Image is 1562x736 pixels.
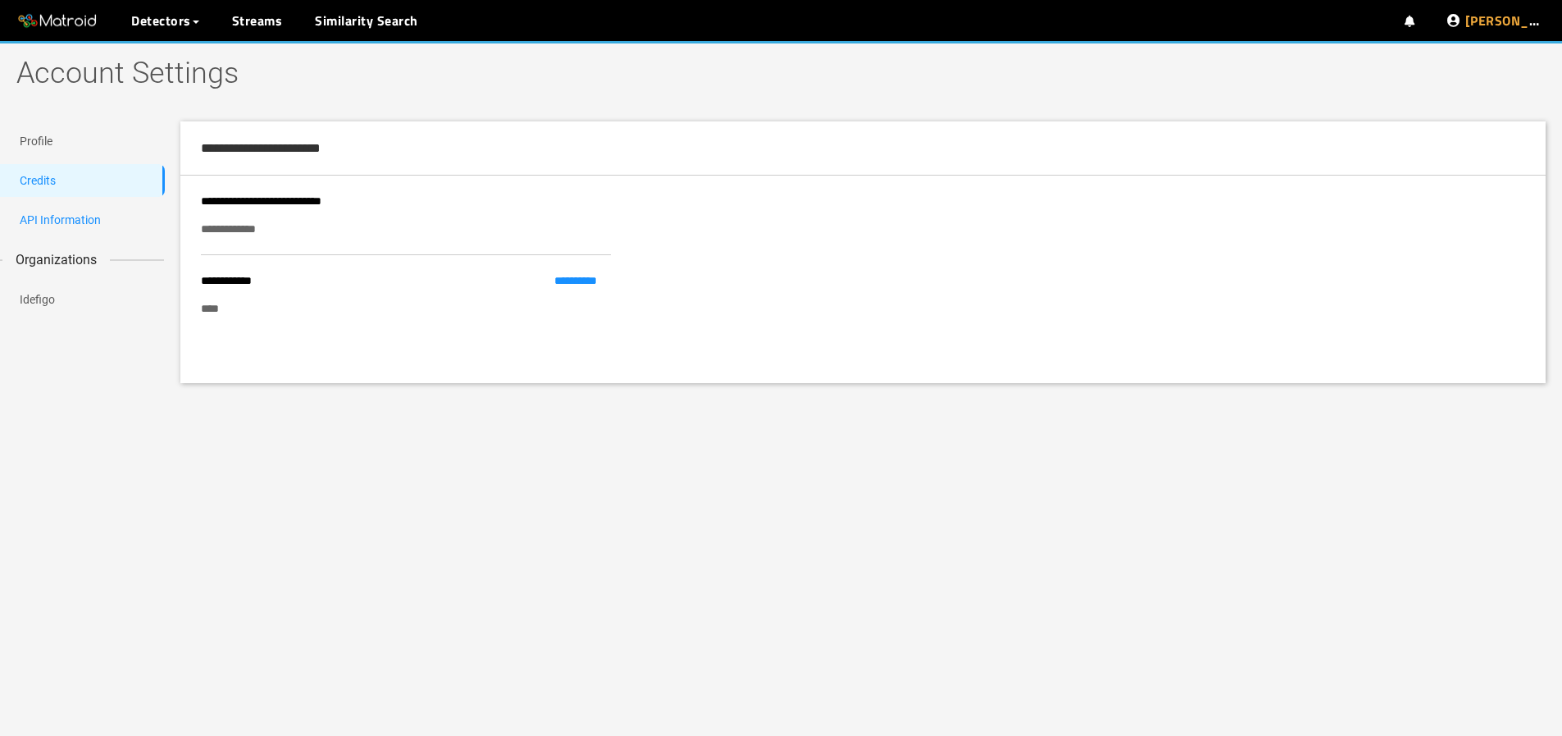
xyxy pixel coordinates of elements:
[315,11,418,30] a: Similarity Search
[131,11,191,30] span: Detectors
[20,213,101,226] a: API Information
[232,11,283,30] a: Streams
[20,174,56,187] a: Credits
[20,293,55,306] a: Idefigo
[2,249,110,270] span: Organizations
[16,9,98,34] img: Matroid logo
[20,135,52,148] a: Profile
